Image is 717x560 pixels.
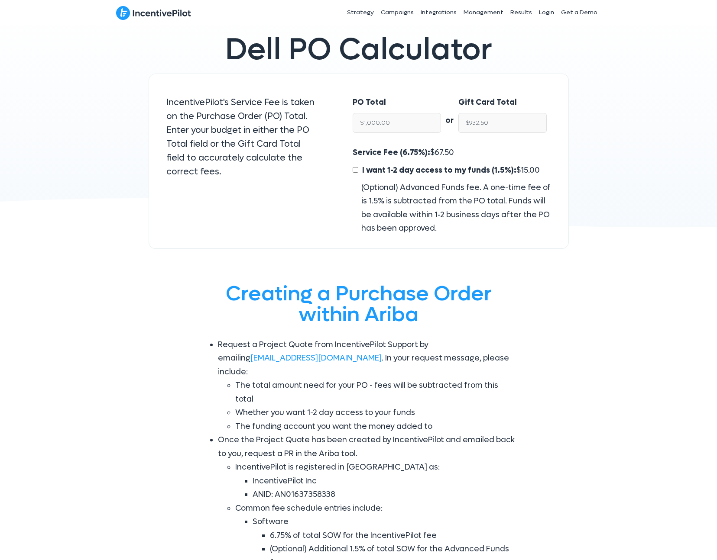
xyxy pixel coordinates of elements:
a: Login [535,2,558,23]
nav: Header Menu [284,2,601,23]
p: IncentivePilot's Service Fee is taken on the Purchase Order (PO) Total. Enter your budget in eith... [166,96,318,179]
div: $ [353,146,551,235]
label: Gift Card Total [458,96,517,109]
li: IncentivePilot is registered in [GEOGRAPHIC_DATA] as: [235,460,517,502]
li: The funding account you want the money added to [235,420,517,434]
li: The total amount need for your PO - fees will be subtracted from this total [235,379,517,406]
a: Campaigns [377,2,417,23]
li: Whether you want 1-2 day access to your funds [235,406,517,420]
a: Management [460,2,507,23]
div: or [441,96,458,128]
div: (Optional) Advanced Funds fee. A one-time fee of is 1.5% is subtracted from the PO total. Funds w... [353,181,551,235]
img: IncentivePilot [116,6,191,20]
li: Request a Project Quote from IncentivePilot Support by emailing . In your request message, please... [218,338,517,434]
li: IncentivePilot Inc [253,474,517,488]
span: Dell PO Calculator [225,30,492,69]
a: Integrations [417,2,460,23]
span: Service Fee (6.75%): [353,148,430,158]
span: $ [360,165,540,175]
input: I want 1-2 day access to my funds (1.5%):$15.00 [353,167,358,173]
a: Results [507,2,535,23]
span: I want 1-2 day access to my funds (1.5%): [362,165,516,175]
span: 15.00 [521,165,540,175]
a: Get a Demo [558,2,601,23]
span: 67.50 [435,148,454,158]
span: Creating a Purchase Order within Ariba [226,280,492,328]
a: Strategy [344,2,377,23]
li: 6.75% of total SOW for the IncentivePilot fee [270,529,517,543]
a: [EMAIL_ADDRESS][DOMAIN_NAME] [250,353,382,363]
label: PO Total [353,96,386,109]
li: ANID: AN01637358338 [253,488,517,502]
